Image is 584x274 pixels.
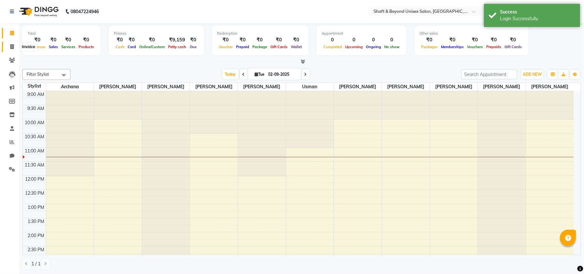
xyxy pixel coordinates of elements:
span: Gift Cards [503,45,523,49]
img: logo [16,3,60,21]
div: 2:30 PM [27,246,46,253]
span: [PERSON_NAME] [526,83,574,91]
div: ₹0 [188,36,199,44]
div: ₹0 [439,36,465,44]
div: ₹0 [289,36,303,44]
div: 9:30 AM [26,105,46,112]
div: 0 [383,36,401,44]
span: Tue [253,72,267,77]
span: Upcoming [343,45,364,49]
span: [PERSON_NAME] [142,83,190,91]
div: ₹0 [217,36,234,44]
span: Memberships [439,45,465,49]
div: ₹0 [465,36,485,44]
div: 0 [322,36,343,44]
input: 2025-09-02 [267,70,299,79]
span: ADD NEW [523,72,542,77]
div: Appointment [322,31,401,36]
span: Due [188,45,198,49]
div: ₹0 [114,36,126,44]
span: Services [60,45,77,49]
div: 10:30 AM [24,133,46,140]
div: ₹0 [28,36,47,44]
span: Package [251,45,269,49]
input: Search Appointment [461,69,517,79]
div: ₹0 [419,36,439,44]
div: 1:30 PM [27,218,46,225]
span: Prepaids [485,45,503,49]
span: 1 / 1 [31,261,40,267]
div: Login Successfully. [500,15,575,22]
span: Petty cash [166,45,188,49]
span: Packages [419,45,439,49]
span: Cash [114,45,126,49]
span: Ongoing [364,45,383,49]
div: ₹0 [47,36,60,44]
span: Prepaid [234,45,251,49]
span: Sales [47,45,60,49]
span: Completed [322,45,343,49]
span: Gift Cards [269,45,289,49]
span: Archana [46,83,94,91]
div: Total [28,31,96,36]
div: 12:30 PM [24,190,46,197]
div: ₹0 [485,36,503,44]
div: ₹0 [269,36,289,44]
span: Card [126,45,138,49]
div: 1:00 PM [27,204,46,211]
span: Filter Stylist [27,72,49,77]
div: ₹0 [126,36,138,44]
div: Other sales [419,31,523,36]
div: ₹0 [138,36,166,44]
div: ₹0 [60,36,77,44]
span: usman [286,83,334,91]
div: 11:00 AM [24,148,46,154]
div: ₹0 [251,36,269,44]
span: [PERSON_NAME] [382,83,430,91]
button: ADD NEW [521,70,543,79]
div: 12:00 PM [24,176,46,183]
div: Finance [114,31,199,36]
span: Products [77,45,96,49]
span: [PERSON_NAME] [478,83,526,91]
div: 11:30 AM [24,162,46,168]
span: Wallet [289,45,303,49]
div: Success [500,9,575,15]
div: 9:00 AM [26,91,46,98]
div: ₹0 [234,36,251,44]
div: 2:00 PM [27,232,46,239]
div: 0 [343,36,364,44]
div: ₹0 [503,36,523,44]
span: [PERSON_NAME] [94,83,142,91]
span: Online/Custom [138,45,166,49]
span: Voucher [217,45,234,49]
span: Today [223,69,239,79]
span: Vouchers [465,45,485,49]
div: ₹0 [77,36,96,44]
b: 08047224946 [71,3,99,21]
span: [PERSON_NAME] [190,83,238,91]
span: [PERSON_NAME] [430,83,478,91]
span: [PERSON_NAME] [334,83,382,91]
div: Stylist [23,83,46,90]
span: [PERSON_NAME] [238,83,286,91]
div: Redemption [217,31,303,36]
span: No show [383,45,401,49]
div: 10:00 AM [24,119,46,126]
div: 0 [364,36,383,44]
div: ₹9,159 [166,36,188,44]
div: Invoice [20,43,37,51]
